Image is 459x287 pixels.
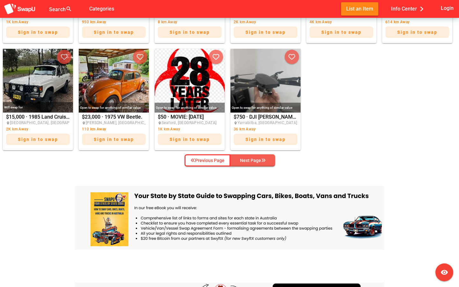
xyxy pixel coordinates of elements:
[158,121,162,125] i: place
[10,121,89,125] span: [GEOGRAPHIC_DATA], [GEOGRAPHIC_DATA]
[310,20,332,24] span: 4K km Away
[230,103,301,113] div: Open to swap for anything of similar value
[230,154,275,166] button: Next Page
[6,121,10,125] i: place
[6,20,28,24] span: 1K km Away
[18,137,58,142] span: Sign in to swap
[155,49,225,113] img: ginveal%40gmail.com%2Fc319777a-44f2-44d0-98e2-20474eac4189%2F1749635494IMG_1551.jpeg
[440,2,455,14] button: Login
[82,20,106,24] span: 950 km Away
[89,4,114,14] span: Categories
[84,5,119,11] a: Categories
[158,127,180,131] span: 1K km Away
[77,49,150,150] a: Open to swap for anything of similar value$23,000 · 1975 VW Beetle.[PERSON_NAME], [GEOGRAPHIC_DAT...
[75,186,384,250] img: free-ebook-banner.png
[4,104,23,111] div: Will swap for
[191,157,224,164] div: Previous Page
[155,103,225,113] div: Open to swap for anything of similar value
[86,121,157,125] span: [PERSON_NAME], [GEOGRAPHIC_DATA]
[18,30,58,35] span: Sign in to swap
[3,49,73,113] img: robbiestewart0700%40gmail.com%2F3c648804-e832-4ca6-b86e-bbc176cda46c%2F1750161376IMG_8991.jpeg
[245,137,286,142] span: Sign in to swap
[391,4,426,14] span: Info Center
[234,20,256,24] span: 2K km Away
[185,154,230,166] button: Previous Page
[94,30,134,35] span: Sign in to swap
[417,4,426,14] i: chevron_right
[321,30,361,35] span: Sign in to swap
[441,4,454,12] span: Login
[385,7,449,41] div: $300 · [PERSON_NAME] designer jacket
[441,269,448,276] i: visibility
[158,114,222,148] div: $50 · MOVIE: [DATE]
[346,4,373,13] span: List an Item
[229,49,302,150] a: Open to swap for anything of similar value$750 · DJI [PERSON_NAME] proYarrabilba, [GEOGRAPHIC_DAT...
[230,49,301,113] img: tristanhpr%40gmail.com%2F7f047c43-b5b2-4927-94e8-92198e51c769%2F1749338119ae986500-d735-440c-a5ec...
[240,157,266,164] div: Next Page
[158,20,178,24] span: 8 km Away
[79,103,149,113] div: Open to swap for anything of similar value
[234,127,256,131] span: 36 km Away
[94,137,134,142] span: Sign in to swap
[153,49,226,150] a: Open to swap for anything of similar value$50 · MOVIE: [DATE]Seaford, [GEOGRAPHIC_DATA]1K km Away...
[397,30,437,35] span: Sign in to swap
[341,2,378,15] button: List an Item
[6,127,28,131] span: 2K km Away
[245,30,286,35] span: Sign in to swap
[234,114,297,148] div: $750 · DJI [PERSON_NAME] pro
[237,121,297,125] span: Yarrabilba, [GEOGRAPHIC_DATA]
[385,20,410,24] span: 614 km Away
[80,5,87,13] i: false
[82,121,86,125] i: place
[170,30,210,35] span: Sign in to swap
[310,7,373,41] div: $6,000 · Aluminum boat 3.2m
[158,7,222,41] div: $1,000 · lego lot of sealed boxes and pokemon cards
[82,114,146,148] div: $23,000 · 1975 VW Beetle.
[234,121,237,125] i: place
[1,49,75,150] a: Will swap for$15,000 · 1985 Land Cruiser[GEOGRAPHIC_DATA], [GEOGRAPHIC_DATA]2K km AwaySign in to ...
[6,7,70,41] div: $850 · Ibanez 7 string electric guitar + [PERSON_NAME] microcube amp
[170,137,210,142] span: Sign in to swap
[386,2,432,15] button: Info Center
[82,7,146,41] div: $300 · Barbie Dream house
[162,121,216,125] span: Seaford, [GEOGRAPHIC_DATA]
[84,2,119,15] button: Categories
[82,127,106,131] span: 110 km Away
[234,7,297,41] div: $5,546 · Ford Focus 2007
[79,49,149,113] img: lebo.elevarte%40gmail.com%2Fc7c5db76-6160-4b3f-b999-1db48274d748%2F17499610321000002266.jpg
[6,114,70,148] div: $15,000 · 1985 Land Cruiser
[4,3,36,15] img: aSD8y5uGLpzPJLYTcYcjNu3laj1c05W5KWf0Ds+Za8uybjssssuu+yyyy677LKX2n+PWMSDJ9a87AAAAABJRU5ErkJggg==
